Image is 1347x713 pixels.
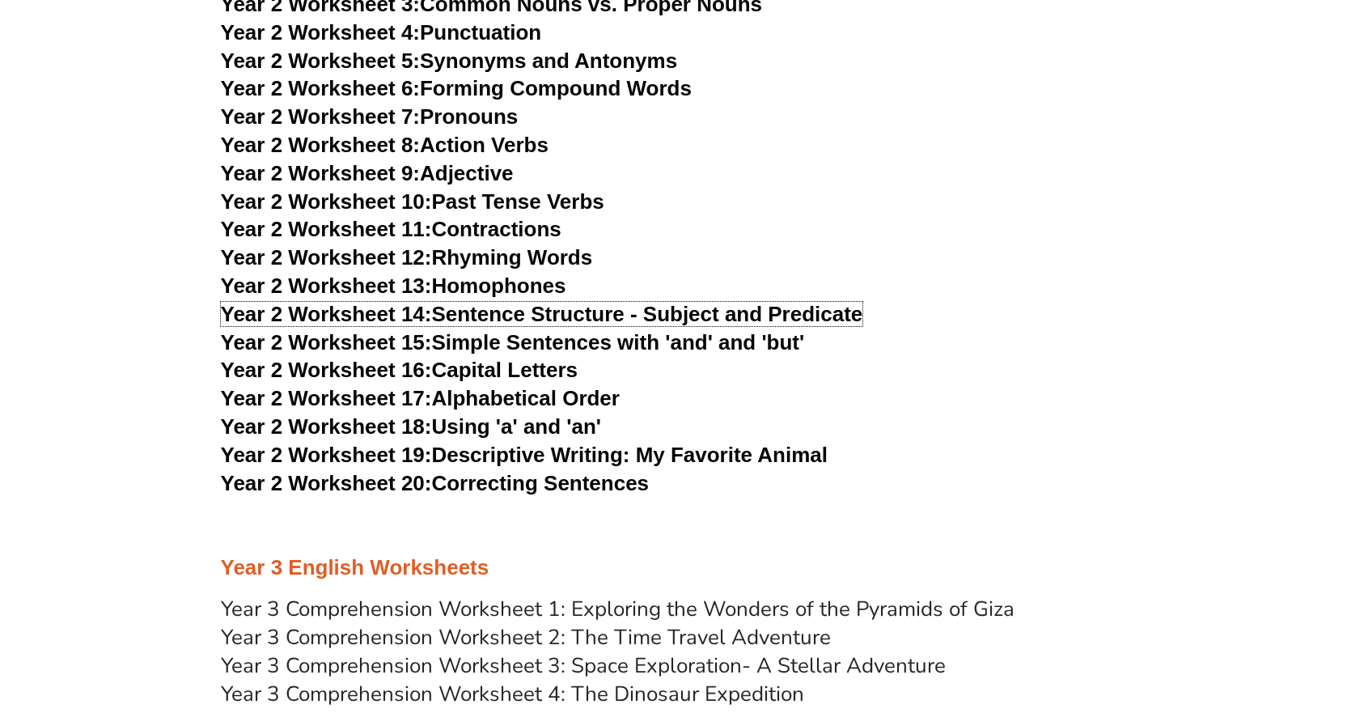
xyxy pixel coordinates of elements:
a: Year 2 Worksheet 12:Rhyming Words [221,245,593,269]
a: Year 2 Worksheet 7:Pronouns [221,104,519,129]
a: Year 2 Worksheet 13:Homophones [221,274,566,298]
span: Year 2 Worksheet 9: [221,161,421,185]
a: Year 2 Worksheet 10:Past Tense Verbs [221,189,604,214]
a: Year 2 Worksheet 19:Descriptive Writing: My Favorite Animal [221,443,828,467]
span: Year 2 Worksheet 10: [221,189,432,214]
span: Year 2 Worksheet 12: [221,245,432,269]
a: Year 3 Comprehension Worksheet 2: The Time Travel Adventure [221,623,831,651]
h3: Year 3 English Worksheets [221,554,1127,582]
span: Year 2 Worksheet 14: [221,302,432,326]
a: Year 2 Worksheet 9:Adjective [221,161,514,185]
a: Year 3 Comprehension Worksheet 1: Exploring the Wonders of the Pyramids of Giza [221,595,1014,623]
a: Year 2 Worksheet 5:Synonyms and Antonyms [221,49,678,73]
a: Year 2 Worksheet 4:Punctuation [221,20,542,45]
span: Year 2 Worksheet 5: [221,49,421,73]
span: Year 2 Worksheet 18: [221,414,432,439]
a: Year 3 Comprehension Worksheet 4: The Dinosaur Expedition [221,680,804,708]
span: Year 2 Worksheet 17: [221,386,432,410]
a: Year 2 Worksheet 20:Correcting Sentences [221,471,650,495]
span: Year 2 Worksheet 7: [221,104,421,129]
a: Year 2 Worksheet 14:Sentence Structure - Subject and Predicate [221,302,863,326]
span: Year 2 Worksheet 20: [221,471,432,495]
a: Year 2 Worksheet 17:Alphabetical Order [221,386,620,410]
a: Year 2 Worksheet 11:Contractions [221,217,561,241]
a: Year 2 Worksheet 18:Using 'a' and 'an' [221,414,601,439]
span: Year 2 Worksheet 15: [221,330,432,354]
a: Year 2 Worksheet 6:Forming Compound Words [221,76,692,100]
a: Year 2 Worksheet 15:Simple Sentences with 'and' and 'but' [221,330,805,354]
span: Year 2 Worksheet 8: [221,133,421,157]
span: Year 2 Worksheet 4: [221,20,421,45]
a: Year 2 Worksheet 8:Action Verbs [221,133,549,157]
span: Year 2 Worksheet 6: [221,76,421,100]
span: Year 2 Worksheet 13: [221,274,432,298]
a: Year 2 Worksheet 16:Capital Letters [221,358,578,382]
span: Year 2 Worksheet 11: [221,217,432,241]
span: Year 2 Worksheet 16: [221,358,432,382]
a: Year 3 Comprehension Worksheet 3: Space Exploration- A Stellar Adventure [221,651,946,680]
iframe: Chat Widget [1078,530,1347,713]
span: Year 2 Worksheet 19: [221,443,432,467]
